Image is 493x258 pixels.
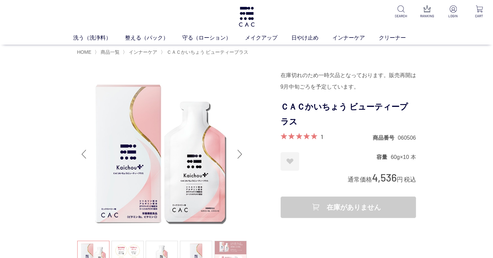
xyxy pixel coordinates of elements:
[77,141,91,168] div: Previous slide
[161,49,250,55] li: 〉
[404,176,416,183] span: 税込
[332,33,379,42] a: インナーケア
[76,70,246,239] img: ＣＡＣかいちょう ビューティープラス
[291,33,332,42] a: 日やけ止め
[101,49,120,55] span: 商品一覧
[127,49,157,55] a: インナーケア
[233,141,247,168] div: Next slide
[165,49,249,55] a: ＣＡＣかいちょう ビューティープラス
[445,5,461,19] a: LOGIN
[99,49,120,55] a: 商品一覧
[372,171,397,184] span: 4,536
[281,152,299,171] a: お気に入りに登録する
[281,70,416,93] div: 在庫切れのため一時欠品となっております。販売再開は9月中旬ごろを予定しています。
[393,14,409,19] p: SEARCH
[471,14,488,19] p: CART
[77,49,91,55] a: HOME
[393,5,409,19] a: SEARCH
[238,7,255,27] img: logo
[397,176,403,183] span: 円
[391,154,416,161] dd: 60g×10 本
[129,49,157,55] span: インナーケア
[379,33,420,42] a: クリーナー
[245,33,291,42] a: メイクアップ
[398,134,416,141] dd: 060506
[281,99,416,130] h1: ＣＡＣかいちょう ビューティープラス
[73,33,125,42] a: 洗う（洗浄料）
[321,133,323,140] a: 1
[167,49,249,55] span: ＣＡＣかいちょう ビューティープラス
[373,134,398,141] dt: 商品番号
[419,14,435,19] p: RANKING
[445,14,461,19] p: LOGIN
[125,33,182,42] a: 整える（パック）
[95,49,121,55] li: 〉
[281,196,416,218] div: 在庫がありません
[471,5,488,19] a: CART
[182,33,245,42] a: 守る（ローション）
[376,154,391,161] dt: 容量
[123,49,159,55] li: 〉
[419,5,435,19] a: RANKING
[348,176,372,183] span: 通常価格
